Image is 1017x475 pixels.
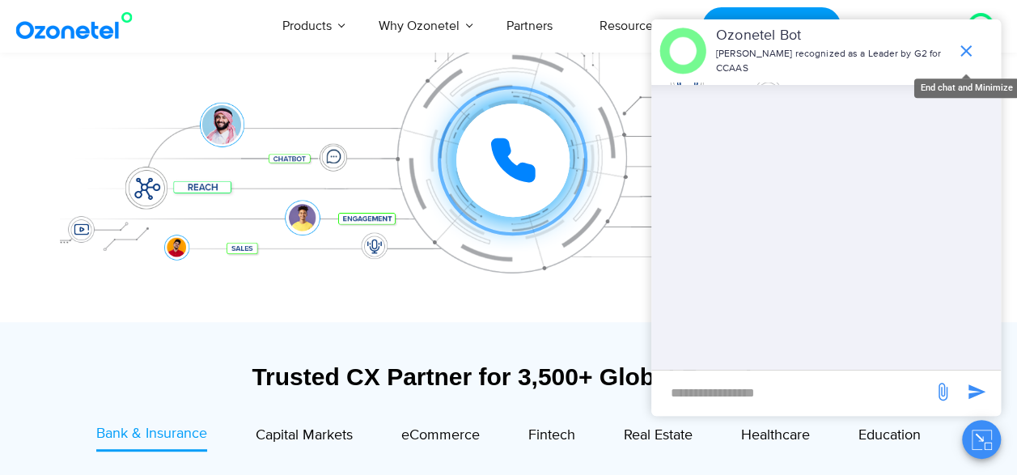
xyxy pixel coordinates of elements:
div: Trusted CX Partner for 3,500+ Global Brands [68,363,950,391]
span: send message [960,375,993,408]
a: Real Estate [624,423,693,452]
a: Capital Markets [256,423,353,452]
div: new-msg-input [659,379,925,408]
span: Real Estate [624,426,693,444]
span: send message [926,375,959,408]
a: Fintech [528,423,575,452]
span: end chat or minimize [950,35,982,67]
span: eCommerce [401,426,480,444]
img: header [659,28,706,74]
a: Request a Demo [702,7,841,45]
span: Capital Markets [256,426,353,444]
p: Ozonetel Bot [716,25,948,47]
button: Close chat [962,420,1001,459]
span: Bank & Insurance [96,425,207,443]
a: eCommerce [401,423,480,452]
p: [PERSON_NAME] recognized as a Leader by G2 for CCAAS [716,47,948,76]
span: Fintech [528,426,575,444]
a: Bank & Insurance [96,423,207,452]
